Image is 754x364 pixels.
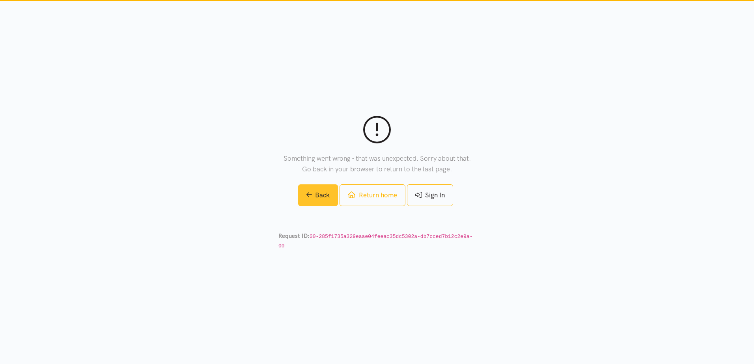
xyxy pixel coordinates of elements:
a: Sign In [407,184,453,206]
a: Return home [340,184,405,206]
p: Something went wrong - that was unexpected. Sorry about that. Go back in your browser to return t... [278,153,476,175]
strong: Request ID: [278,232,310,240]
a: Back [298,184,338,206]
code: 00-285f1735a329eaae04feeac35dc5302a-db7cced7b12c2e9a-00 [278,234,472,249]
